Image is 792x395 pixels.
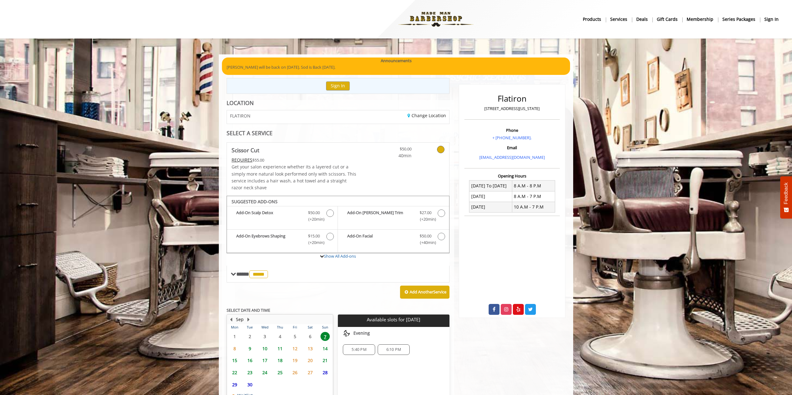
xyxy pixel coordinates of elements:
th: Tue [242,324,257,330]
b: gift cards [657,16,678,23]
span: FLATIRON [230,113,251,118]
th: Mon [227,324,242,330]
td: Select day8 [227,342,242,355]
b: Services [610,16,627,23]
button: Next Month [246,316,251,323]
a: + [PHONE_NUMBER]. [492,135,532,140]
span: 18 [275,356,285,365]
span: 27 [306,368,315,377]
span: Evening [353,331,370,336]
span: 12 [290,344,300,353]
span: 29 [230,380,239,389]
b: Add-On Eyebrows Shaping [236,233,302,246]
b: products [583,16,601,23]
b: Add-On [PERSON_NAME] Trim [347,209,413,223]
img: Made Man Barbershop logo [393,2,479,36]
span: $15.00 [308,233,320,239]
span: 7 [320,332,330,341]
p: Get your salon experience whether its a layered cut or a simply more natural look performed only ... [232,163,357,191]
span: (+20min ) [305,239,323,246]
button: Add AnotherService [400,286,449,299]
div: 5:40 PM [343,344,375,355]
p: [PERSON_NAME] will be back on [DATE]. Sod is Back [DATE]. [227,64,565,71]
td: Select day11 [272,342,287,355]
b: Series packages [722,16,755,23]
b: Deals [636,16,648,23]
td: Select day25 [272,366,287,379]
td: Select day23 [242,366,257,379]
span: 9 [245,344,255,353]
b: SELECT DATE AND TIME [227,307,270,313]
td: Select day29 [227,379,242,391]
a: ServicesServices [606,15,632,24]
span: 6:10 PM [386,347,401,352]
div: 6:10 PM [378,344,410,355]
td: Select day27 [302,366,317,379]
a: sign insign in [760,15,783,24]
button: Feedback - Show survey [780,176,792,218]
b: Announcements [381,57,412,64]
td: Select day15 [227,355,242,367]
label: Add-On Beard Trim [341,209,446,224]
div: $55.00 [232,157,357,163]
th: Sat [302,324,317,330]
b: Add-On Scalp Detox [236,209,302,223]
b: Add Another Service [410,289,446,295]
button: Sign In [326,81,350,90]
label: Add-On Scalp Detox [230,209,334,224]
span: 16 [245,356,255,365]
span: 13 [306,344,315,353]
td: Select day13 [302,342,317,355]
button: Sep [236,316,244,323]
td: Select day21 [318,355,333,367]
h2: Flatiron [466,94,558,103]
label: Add-On Eyebrows Shaping [230,233,334,247]
span: 26 [290,368,300,377]
span: 24 [260,368,269,377]
td: Select day7 [318,330,333,342]
td: Select day18 [272,355,287,367]
a: $50.00 [375,143,412,159]
td: Select day28 [318,366,333,379]
td: Select day19 [288,355,302,367]
img: evening slots [343,329,350,337]
a: Gift cardsgift cards [652,15,682,24]
a: DealsDeals [632,15,652,24]
a: [EMAIL_ADDRESS][DOMAIN_NAME] [479,154,545,160]
span: 19 [290,356,300,365]
div: SELECT A SERVICE [227,130,449,136]
h3: Opening Hours [464,174,560,178]
span: 23 [245,368,255,377]
span: 22 [230,368,239,377]
td: Select day22 [227,366,242,379]
td: Select day30 [242,379,257,391]
span: 17 [260,356,269,365]
b: Add-On Facial [347,233,413,246]
td: Select day16 [242,355,257,367]
span: 5:40 PM [352,347,366,352]
span: $50.00 [308,209,320,216]
a: Series packagesSeries packages [718,15,760,24]
p: Available slots for [DATE] [340,317,447,322]
th: Wed [257,324,272,330]
span: 40min [375,152,412,159]
b: Membership [687,16,713,23]
span: This service needs some Advance to be paid before we block your appointment [232,157,252,163]
span: 8 [230,344,239,353]
b: Scissor Cut [232,146,259,154]
td: 8 A.M - 7 P.M [512,191,555,202]
td: Select day26 [288,366,302,379]
span: 10 [260,344,269,353]
th: Sun [318,324,333,330]
button: Previous Month [228,316,233,323]
a: MembershipMembership [682,15,718,24]
td: [DATE] [469,191,512,202]
td: 10 A.M - 7 P.M [512,202,555,212]
td: Select day14 [318,342,333,355]
a: Productsproducts [578,15,606,24]
span: $27.00 [420,209,431,216]
label: Add-On Facial [341,233,446,247]
span: Feedback [783,182,789,204]
th: Thu [272,324,287,330]
td: [DATE] To [DATE] [469,181,512,191]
